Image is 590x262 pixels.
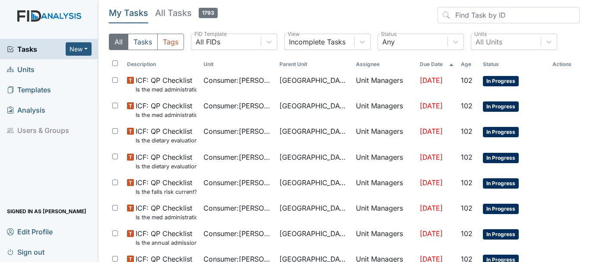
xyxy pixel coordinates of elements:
span: [DATE] [420,204,443,212]
h5: My Tasks [109,7,148,19]
div: All Units [476,37,502,47]
small: Is the dietary evaluation current? (document the date in the comment section) [136,162,197,170]
small: Is the med administration assessment current? (document the date in the comment section) [136,213,197,221]
span: [GEOGRAPHIC_DATA] [279,228,349,239]
span: Consumer : [PERSON_NAME][GEOGRAPHIC_DATA] [203,101,273,111]
th: Assignee [352,57,416,72]
span: [GEOGRAPHIC_DATA] [279,101,349,111]
span: [DATE] [420,127,443,136]
small: Is the falls risk current? (document the date in the comment section) [136,188,197,196]
span: ICF: QP Checklist Is the annual admission agreement current? (document the date in the comment se... [136,228,197,247]
small: Is the med administration assessment current? (document the date in the comment section) [136,111,197,119]
span: ICF: QP Checklist Is the med administration assessment current? (document the date in the comment... [136,75,197,94]
span: 102 [461,229,473,238]
td: Unit Managers [352,148,416,174]
span: 102 [461,127,473,136]
span: Sign out [7,245,44,259]
th: Actions [549,57,580,72]
th: Toggle SortBy [200,57,276,72]
td: Unit Managers [352,225,416,250]
th: Toggle SortBy [124,57,200,72]
span: Analysis [7,103,45,117]
span: [GEOGRAPHIC_DATA] [279,203,349,213]
th: Toggle SortBy [479,57,549,72]
button: All [109,34,128,50]
span: ICF: QP Checklist Is the med administration assessment current? (document the date in the comment... [136,203,197,221]
span: [DATE] [420,76,443,85]
span: Templates [7,83,51,96]
span: ICF: QP Checklist Is the dietary evaluation current? (document the date in the comment section) [136,126,197,145]
span: 102 [461,153,473,161]
span: In Progress [483,101,519,112]
span: Signed in as [PERSON_NAME] [7,205,86,218]
th: Toggle SortBy [416,57,457,72]
td: Unit Managers [352,72,416,97]
span: In Progress [483,76,519,86]
td: Unit Managers [352,97,416,123]
span: Consumer : [PERSON_NAME] [203,75,273,85]
div: Incomplete Tasks [289,37,346,47]
span: 102 [461,204,473,212]
span: Consumer : [PERSON_NAME][GEOGRAPHIC_DATA] [203,203,273,213]
span: In Progress [483,229,519,240]
span: [DATE] [420,101,443,110]
span: In Progress [483,178,519,189]
input: Toggle All Rows Selected [112,60,118,66]
input: Find Task by ID [438,7,580,23]
td: Unit Managers [352,123,416,148]
small: Is the annual admission agreement current? (document the date in the comment section) [136,239,197,247]
span: Edit Profile [7,225,53,238]
td: Unit Managers [352,199,416,225]
span: [GEOGRAPHIC_DATA] [279,177,349,188]
span: [GEOGRAPHIC_DATA] [279,126,349,136]
div: Type filter [109,34,184,50]
span: [DATE] [420,178,443,187]
small: Is the dietary evaluation current? (document the date in the comment section) [136,136,197,145]
span: 102 [461,76,473,85]
span: [GEOGRAPHIC_DATA] [279,152,349,162]
th: Toggle SortBy [457,57,479,72]
span: Consumer : [PERSON_NAME] [203,152,273,162]
button: New [66,42,92,56]
span: In Progress [483,153,519,163]
th: Toggle SortBy [276,57,352,72]
span: ICF: QP Checklist Is the falls risk current? (document the date in the comment section) [136,177,197,196]
div: Any [382,37,395,47]
span: 102 [461,178,473,187]
span: In Progress [483,204,519,214]
span: [DATE] [420,153,443,161]
span: [DATE] [420,229,443,238]
h5: All Tasks [155,7,218,19]
span: Consumer : [PERSON_NAME] [203,126,273,136]
small: Is the med administration assessment current? (document the date in the comment section) [136,85,197,94]
span: Consumer : [PERSON_NAME] [203,177,273,188]
span: Consumer : [PERSON_NAME] [203,228,273,239]
span: Units [7,63,35,76]
button: Tags [157,34,184,50]
div: All FIDs [196,37,220,47]
a: Tasks [7,44,66,54]
span: ICF: QP Checklist Is the dietary evaluation current? (document the date in the comment section) [136,152,197,170]
span: 102 [461,101,473,110]
td: Unit Managers [352,174,416,199]
span: 1793 [199,8,218,18]
span: ICF: QP Checklist Is the med administration assessment current? (document the date in the comment... [136,101,197,119]
button: Tasks [128,34,158,50]
span: In Progress [483,127,519,137]
span: [GEOGRAPHIC_DATA] [279,75,349,85]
